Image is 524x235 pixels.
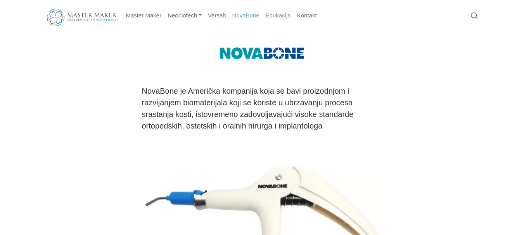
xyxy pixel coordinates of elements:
a: NovaBone [229,8,263,23]
a: Neobiotech [164,8,205,23]
a: Edukacija [263,8,294,23]
p: NovaBone je Američka kompanija koja se bavi proizodnjom i razvijanjem biomaterijala koji se koris... [142,85,382,132]
a: Master Maker [123,8,165,23]
a: Versah [205,8,229,23]
img: Master Maker [47,9,117,26]
a: Kontakt [294,8,320,23]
